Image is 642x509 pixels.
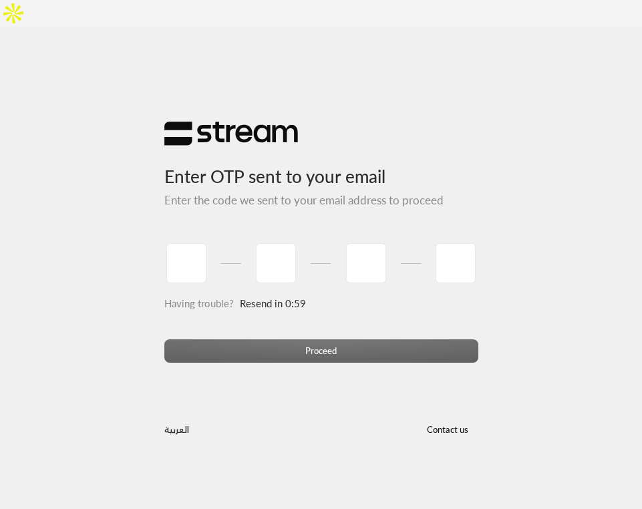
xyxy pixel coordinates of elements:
span: Resend in 0:59 [240,297,306,309]
span: Having trouble? [164,297,234,309]
h5: Enter the code we sent to your email address to proceed [164,194,478,207]
button: Contact us [417,419,478,442]
h3: Enter OTP sent to your email [164,146,478,187]
a: العربية [164,419,189,442]
a: Contact us [417,424,478,435]
img: Stream Logo [164,121,298,147]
